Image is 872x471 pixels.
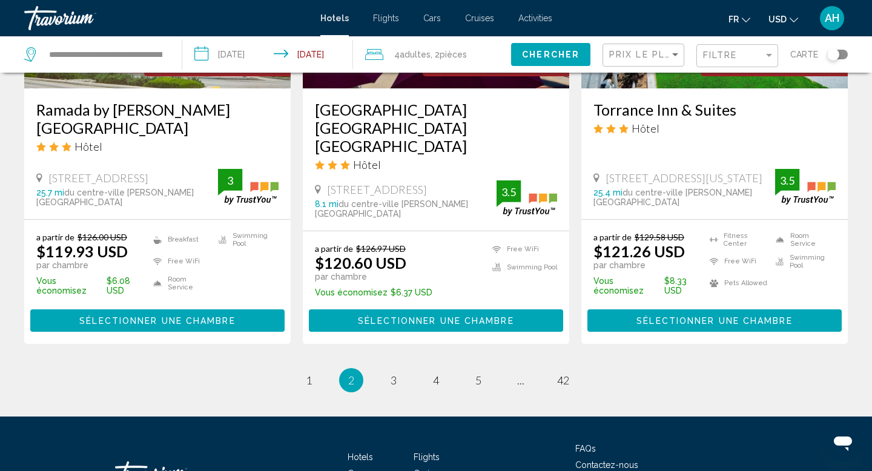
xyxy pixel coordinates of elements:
[824,423,862,461] iframe: Bouton de lancement de la fenêtre de messagerie
[400,50,431,59] span: Adultes
[358,316,514,326] span: Sélectionner une chambre
[587,309,842,332] button: Sélectionner une chambre
[593,232,632,242] span: a partir de
[728,10,750,28] button: Change language
[36,276,147,295] p: $6.08 USD
[609,50,681,61] mat-select: Sort by
[609,50,703,59] span: Prix le plus bas
[74,140,102,153] span: Hôtel
[423,13,441,23] a: Cars
[557,374,569,387] span: 42
[309,312,563,326] a: Sélectionner une chambre
[315,288,388,297] span: Vous économisez
[587,312,842,326] a: Sélectionner une chambre
[348,374,354,387] span: 2
[768,10,798,28] button: Change currency
[775,169,836,205] img: trustyou-badge.svg
[24,368,848,392] ul: Pagination
[327,183,427,196] span: [STREET_ADDRESS]
[315,243,353,254] span: a partir de
[593,260,704,270] p: par chambre
[36,232,74,242] span: a partir de
[36,188,64,197] span: 25.7 mi
[704,232,770,248] li: Fitness Center
[147,275,213,291] li: Room Service
[593,188,623,197] span: 25.4 mi
[511,43,590,65] button: Chercher
[213,232,279,248] li: Swimming Pool
[36,260,147,270] p: par chambre
[353,36,511,73] button: Travelers: 4 adults, 0 children
[575,460,638,470] a: Contactez-nous
[635,232,684,242] del: $129.58 USD
[768,15,787,24] span: USD
[433,374,439,387] span: 4
[636,316,792,326] span: Sélectionner une chambre
[353,158,381,171] span: Hôtel
[356,243,406,254] del: $126.97 USD
[36,100,279,137] a: Ramada by [PERSON_NAME] [GEOGRAPHIC_DATA]
[36,276,104,295] span: Vous économisez
[36,140,279,153] div: 3 star Hotel
[593,122,836,135] div: 3 star Hotel
[728,15,739,24] span: fr
[182,36,352,73] button: Check-in date: Mar 28, 2026 Check-out date: Mar 29, 2026
[36,242,128,260] ins: $119.93 USD
[373,13,399,23] a: Flights
[30,309,285,332] button: Sélectionner une chambre
[348,452,373,462] a: Hotels
[315,199,468,219] span: du centre-ville [PERSON_NAME][GEOGRAPHIC_DATA]
[79,316,235,326] span: Sélectionner une chambre
[78,232,127,242] del: $126.00 USD
[696,44,778,68] button: Filter
[606,171,762,185] span: [STREET_ADDRESS][US_STATE]
[394,46,431,63] span: 4
[486,243,557,255] li: Free WiFi
[315,199,339,209] span: 8.1 mi
[440,50,467,59] span: pièces
[465,13,494,23] a: Cruises
[315,158,557,171] div: 3 star Hotel
[593,276,661,295] span: Vous économisez
[497,185,521,199] div: 3.5
[391,374,397,387] span: 3
[790,46,818,63] span: Carte
[497,180,557,216] img: trustyou-badge.svg
[218,173,242,188] div: 3
[522,50,580,60] span: Chercher
[770,232,836,248] li: Room Service
[770,254,836,269] li: Swimming Pool
[593,100,836,119] a: Torrance Inn & Suites
[320,13,349,23] a: Hotels
[147,232,213,248] li: Breakfast
[414,452,440,462] a: Flights
[825,12,839,24] span: AH
[518,13,552,23] a: Activities
[575,444,596,453] a: FAQs
[30,312,285,326] a: Sélectionner une chambre
[147,254,213,269] li: Free WiFi
[593,242,685,260] ins: $121.26 USD
[306,374,312,387] span: 1
[315,100,557,155] a: [GEOGRAPHIC_DATA] [GEOGRAPHIC_DATA] [GEOGRAPHIC_DATA]
[315,254,406,272] ins: $120.60 USD
[309,309,563,332] button: Sélectionner une chambre
[315,272,432,282] p: par chambre
[315,288,432,297] p: $6.37 USD
[475,374,481,387] span: 5
[24,6,308,30] a: Travorium
[704,254,770,269] li: Free WiFi
[48,171,148,185] span: [STREET_ADDRESS]
[703,50,738,60] span: Filtre
[218,169,279,205] img: trustyou-badge.svg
